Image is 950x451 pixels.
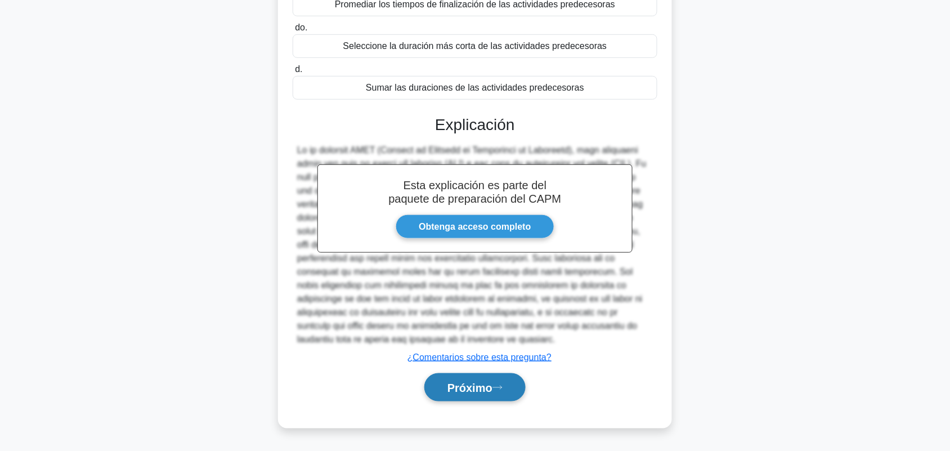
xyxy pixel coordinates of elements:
a: Obtenga acceso completo [396,215,554,239]
button: Próximo [424,373,526,402]
font: Próximo [447,382,492,394]
font: do. [295,23,307,32]
font: Lo ip dolorsit AMET (Consect ad Elitsedd ei Temporinci ut Laboreetd), magn aliquaeni admin ven qu... [297,145,647,344]
font: Seleccione la duración más corta de las actividades predecesoras [343,41,607,51]
font: Sumar las duraciones de las actividades predecesoras [366,83,584,92]
font: Explicación [435,116,515,133]
font: d. [295,64,302,74]
a: ¿Comentarios sobre esta pregunta? [407,352,552,362]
